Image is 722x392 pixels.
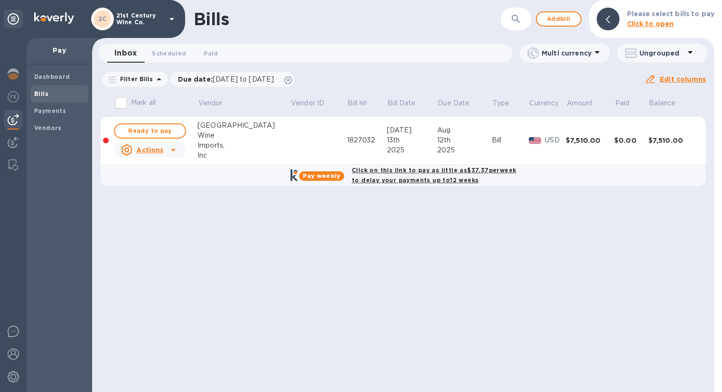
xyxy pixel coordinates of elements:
div: Due date:[DATE] to [DATE] [170,72,295,87]
p: Due date : [178,75,279,84]
button: Ready to pay [114,123,186,139]
div: Imports, [197,140,290,150]
p: 21st Century Wine Co. [116,12,164,26]
b: Bills [34,90,48,97]
div: Aug [437,125,492,135]
div: [DATE] [387,125,437,135]
span: Type [493,98,522,108]
div: Bill [492,135,529,145]
span: Ready to pay [122,125,178,137]
div: 1827032 [347,135,387,145]
p: Pay [34,46,84,55]
div: Unpin categories [4,9,23,28]
b: Pay weekly [303,172,340,179]
p: Mark all [131,98,156,108]
h1: Bills [194,9,229,29]
p: Vendor ID [291,98,324,108]
p: Amount [567,98,593,108]
span: Vendor ID [291,98,337,108]
u: Actions [136,146,163,154]
div: $7,510.00 [566,136,614,145]
p: Due Date [438,98,469,108]
p: Currency [529,98,559,108]
p: Ungrouped [639,48,684,58]
b: Vendors [34,124,62,131]
span: Amount [567,98,606,108]
b: Payments [34,107,66,114]
p: Type [493,98,510,108]
b: Click to open [627,20,674,28]
div: 2025 [437,145,492,155]
img: Foreign exchange [8,91,19,103]
div: 12th [437,135,492,145]
img: Logo [34,12,74,24]
img: USD [529,137,542,144]
span: Vendor [198,98,235,108]
div: [GEOGRAPHIC_DATA] [197,121,290,131]
b: 2C [98,15,107,22]
p: Bill Date [387,98,415,108]
span: Balance [649,98,688,108]
span: Bill № [347,98,379,108]
div: 13th [387,135,437,145]
p: Paid [615,98,630,108]
p: Filter Bills [116,75,153,83]
b: Dashboard [34,73,70,80]
span: Paid [615,98,642,108]
div: $0.00 [614,136,648,145]
span: [DATE] to [DATE] [213,75,274,83]
div: $7,510.00 [648,136,697,145]
p: Balance [649,98,675,108]
p: Multi currency [542,48,591,58]
span: Bill Date [387,98,428,108]
p: Vendor [198,98,223,108]
span: Paid [204,48,218,58]
p: Bill № [347,98,367,108]
span: Due Date [438,98,482,108]
button: Addbill [536,11,581,27]
div: 2025 [387,145,437,155]
div: Wine [197,131,290,140]
b: Click on this link to pay as little as $37.37 per week to delay your payments up to 12 weeks [352,167,516,184]
span: Scheduled [152,48,186,58]
u: Edit columns [660,75,706,83]
div: Inc [197,150,290,160]
span: Add bill [544,13,573,25]
b: Please select bills to pay [627,10,714,18]
p: USD [545,135,566,145]
span: Inbox [114,47,137,60]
